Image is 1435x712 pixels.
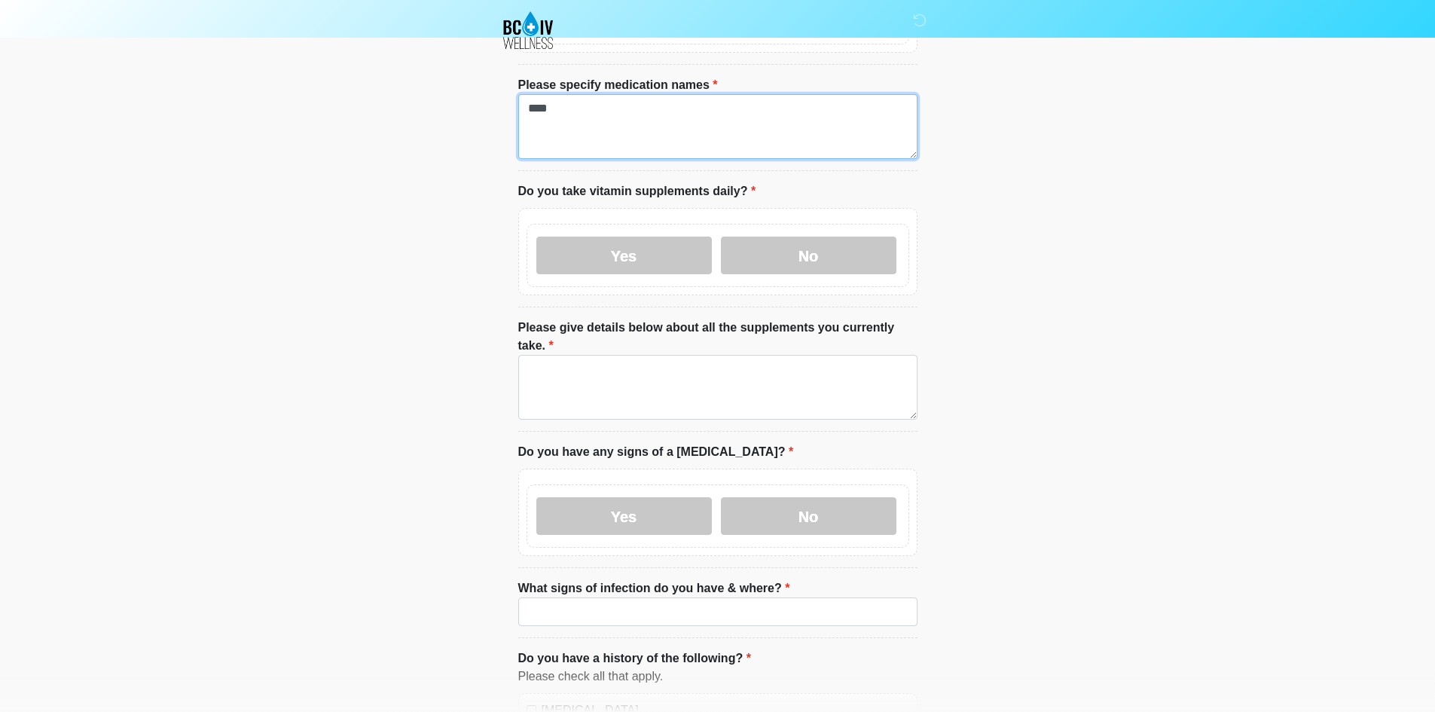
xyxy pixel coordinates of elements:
[536,497,712,535] label: Yes
[518,579,790,597] label: What signs of infection do you have & where?
[721,237,896,274] label: No
[518,319,917,355] label: Please give details below about all the supplements you currently take.
[518,649,751,668] label: Do you have a history of the following?
[518,668,917,686] div: Please check all that apply.
[518,443,794,461] label: Do you have any signs of a [MEDICAL_DATA]?
[503,11,554,49] img: BC IV Wellness, LLC Logo
[518,76,718,94] label: Please specify medication names
[536,237,712,274] label: Yes
[518,182,756,200] label: Do you take vitamin supplements daily?
[721,497,896,535] label: No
